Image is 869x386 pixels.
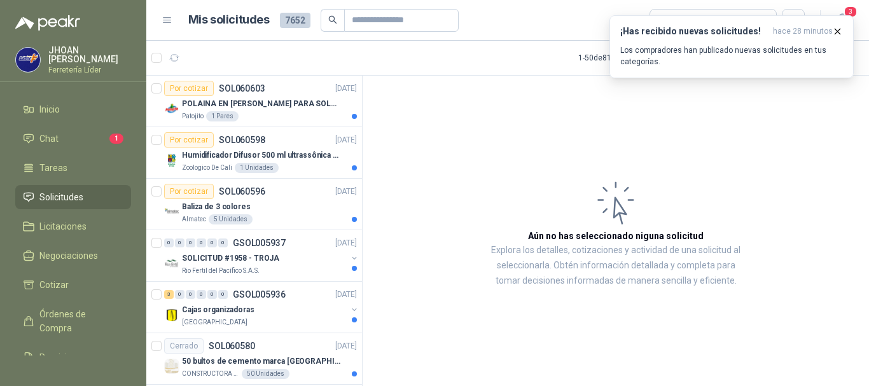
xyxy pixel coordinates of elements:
[182,149,340,162] p: Humidificador Difusor 500 ml ultrassônica Residencial Ultrassônico 500ml con voltaje de blanco
[39,102,60,116] span: Inicio
[164,256,179,271] img: Company Logo
[609,15,854,78] button: ¡Has recibido nuevas solicitudes!hace 28 minutos Los compradores han publicado nuevas solicitudes...
[182,201,251,213] p: Baliza de 3 colores
[39,278,69,292] span: Cotizar
[219,135,265,144] p: SOL060598
[109,134,123,144] span: 1
[335,340,357,352] p: [DATE]
[242,369,289,379] div: 50 Unidades
[188,11,270,29] h1: Mis solicitudes
[15,127,131,151] a: Chat1
[186,238,195,247] div: 0
[146,333,362,385] a: CerradoSOL060580[DATE] Company Logo50 bultos de cemento marca [GEOGRAPHIC_DATA][PERSON_NAME]CONST...
[328,15,337,24] span: search
[164,235,359,276] a: 0 0 0 0 0 0 GSOL005937[DATE] Company LogoSOLICITUD #1958 - TROJARio Fertil del Pacífico S.A.S.
[48,46,131,64] p: JHOAN [PERSON_NAME]
[233,290,286,299] p: GSOL005936
[15,273,131,297] a: Cotizar
[335,237,357,249] p: [DATE]
[15,97,131,121] a: Inicio
[182,163,232,173] p: Zoologico De Cali
[164,287,359,327] a: 3 0 0 0 0 0 GSOL005936[DATE] Company LogoCajas organizadoras[GEOGRAPHIC_DATA]
[490,243,742,289] p: Explora los detalles, cotizaciones y actividad de una solicitud al seleccionarla. Obtén informaci...
[182,317,247,327] p: [GEOGRAPHIC_DATA]
[280,13,310,28] span: 7652
[197,290,206,299] div: 0
[175,290,184,299] div: 0
[146,76,362,127] a: Por cotizarSOL060603[DATE] Company LogoPOLAINA EN [PERSON_NAME] PARA SOLDADOR / ADJUNTAR FICHA TE...
[39,219,87,233] span: Licitaciones
[182,98,340,110] p: POLAINA EN [PERSON_NAME] PARA SOLDADOR / ADJUNTAR FICHA TECNICA
[164,81,214,96] div: Por cotizar
[15,244,131,268] a: Negociaciones
[186,290,195,299] div: 0
[175,238,184,247] div: 0
[39,132,59,146] span: Chat
[164,184,214,199] div: Por cotizar
[658,13,685,27] div: Todas
[164,359,179,374] img: Company Logo
[182,214,206,224] p: Almatec
[182,304,254,316] p: Cajas organizadoras
[207,238,217,247] div: 0
[335,186,357,198] p: [DATE]
[164,132,214,148] div: Por cotizar
[773,26,833,37] span: hace 28 minutos
[164,290,174,299] div: 3
[578,48,661,68] div: 1 - 50 de 8177
[620,26,768,37] h3: ¡Has recibido nuevas solicitudes!
[218,238,228,247] div: 0
[15,15,80,31] img: Logo peakr
[164,338,204,354] div: Cerrado
[39,249,98,263] span: Negociaciones
[206,111,239,121] div: 1 Pares
[164,238,174,247] div: 0
[15,156,131,180] a: Tareas
[219,84,265,93] p: SOL060603
[197,238,206,247] div: 0
[209,341,255,350] p: SOL060580
[39,350,87,364] span: Remisiones
[15,345,131,369] a: Remisiones
[831,9,854,32] button: 3
[335,83,357,95] p: [DATE]
[182,369,239,379] p: CONSTRUCTORA GRUPO FIP
[528,229,704,243] h3: Aún no has seleccionado niguna solicitud
[182,266,260,276] p: Rio Fertil del Pacífico S.A.S.
[39,190,83,204] span: Solicitudes
[15,302,131,340] a: Órdenes de Compra
[164,204,179,219] img: Company Logo
[219,187,265,196] p: SOL060596
[620,45,843,67] p: Los compradores han publicado nuevas solicitudes en tus categorías.
[164,101,179,116] img: Company Logo
[218,290,228,299] div: 0
[209,214,253,224] div: 5 Unidades
[16,48,40,72] img: Company Logo
[233,238,286,247] p: GSOL005937
[146,179,362,230] a: Por cotizarSOL060596[DATE] Company LogoBaliza de 3 coloresAlmatec5 Unidades
[15,214,131,238] a: Licitaciones
[182,355,340,368] p: 50 bultos de cemento marca [GEOGRAPHIC_DATA][PERSON_NAME]
[39,161,67,175] span: Tareas
[207,290,217,299] div: 0
[235,163,279,173] div: 1 Unidades
[164,153,179,168] img: Company Logo
[15,185,131,209] a: Solicitudes
[39,307,119,335] span: Órdenes de Compra
[182,111,204,121] p: Patojito
[146,127,362,179] a: Por cotizarSOL060598[DATE] Company LogoHumidificador Difusor 500 ml ultrassônica Residencial Ultr...
[335,289,357,301] p: [DATE]
[335,134,357,146] p: [DATE]
[844,6,858,18] span: 3
[182,252,279,265] p: SOLICITUD #1958 - TROJA
[48,66,131,74] p: Ferretería Líder
[164,307,179,322] img: Company Logo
